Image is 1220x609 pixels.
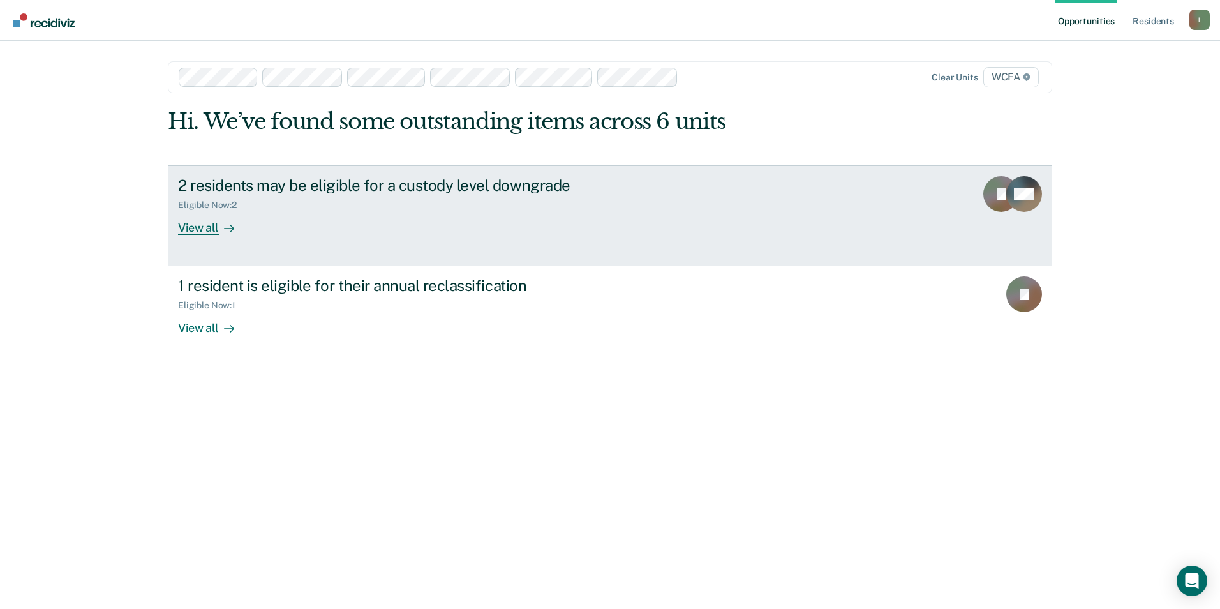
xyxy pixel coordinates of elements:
[983,67,1039,87] span: WCFA
[178,300,246,311] div: Eligible Now : 1
[178,276,626,295] div: 1 resident is eligible for their annual reclassification
[1189,10,1210,30] div: l
[1189,10,1210,30] button: Profile dropdown button
[1177,566,1207,596] div: Open Intercom Messenger
[932,72,978,83] div: Clear units
[168,266,1052,366] a: 1 resident is eligible for their annual reclassificationEligible Now:1View all
[178,176,626,195] div: 2 residents may be eligible for a custody level downgrade
[168,109,875,135] div: Hi. We’ve found some outstanding items across 6 units
[178,311,249,336] div: View all
[178,210,249,235] div: View all
[168,165,1052,266] a: 2 residents may be eligible for a custody level downgradeEligible Now:2View all
[178,200,247,211] div: Eligible Now : 2
[13,13,75,27] img: Recidiviz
